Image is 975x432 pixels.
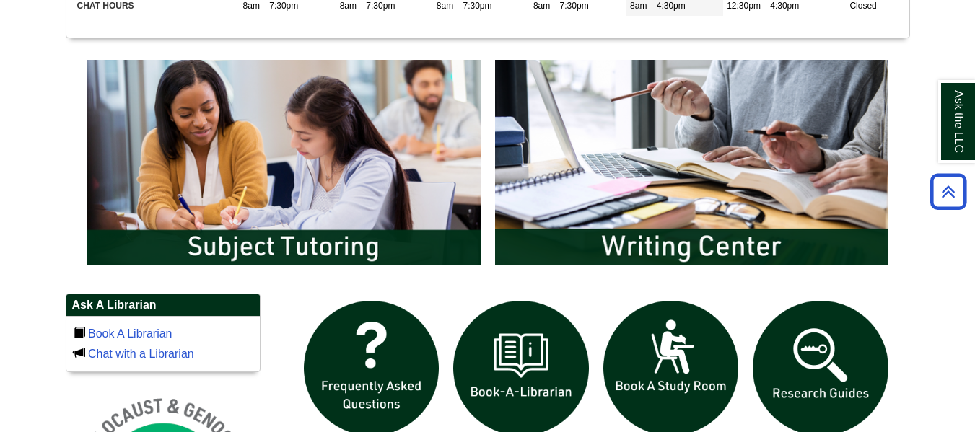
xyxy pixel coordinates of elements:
[488,53,896,272] img: Writing Center Information
[66,294,260,317] h2: Ask A Librarian
[80,53,488,272] img: Subject Tutoring Information
[925,182,971,201] a: Back to Top
[849,1,876,11] span: Closed
[630,1,686,11] span: 8am – 4:30pm
[533,1,589,11] span: 8am – 7:30pm
[88,327,172,340] a: Book A Librarian
[437,1,492,11] span: 8am – 7:30pm
[243,1,299,11] span: 8am – 7:30pm
[727,1,799,11] span: 12:30pm – 4:30pm
[80,53,896,278] div: slideshow
[88,348,194,360] a: Chat with a Librarian
[340,1,395,11] span: 8am – 7:30pm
